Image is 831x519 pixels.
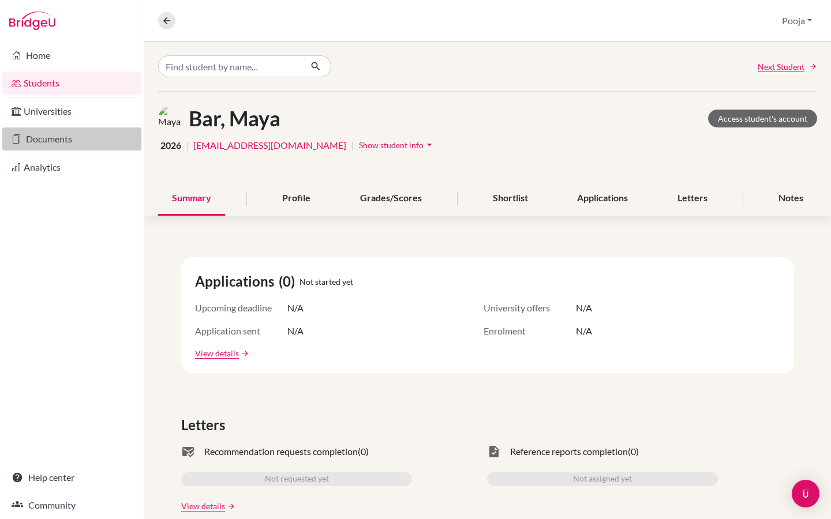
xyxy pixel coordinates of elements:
span: N/A [576,324,592,338]
span: Application sent [195,324,287,338]
div: Shortlist [479,182,542,216]
a: arrow_forward [225,502,235,510]
span: Upcoming deadline [195,301,287,315]
span: (0) [628,445,639,458]
span: Next Student [758,61,804,73]
div: Grades/Scores [346,182,436,216]
div: Applications [563,182,642,216]
a: [EMAIL_ADDRESS][DOMAIN_NAME] [193,138,346,152]
input: Find student by name... [158,55,301,77]
div: Summary [158,182,225,216]
div: Letters [664,182,721,216]
a: Analytics [2,156,141,179]
span: N/A [287,324,304,338]
span: University offers [484,301,576,315]
img: Bridge-U [9,12,55,30]
span: Letters [181,415,230,435]
img: Maya Bar's avatar [158,106,184,131]
span: N/A [287,301,304,315]
button: Show student infoarrow_drop_down [358,136,436,154]
a: Universities [2,100,141,123]
span: (0) [279,271,300,292]
span: Enrolment [484,324,576,338]
span: | [186,138,189,152]
span: Show student info [359,140,424,150]
div: Profile [268,182,324,216]
span: N/A [576,301,592,315]
a: View details [181,500,225,512]
a: Access student's account [708,110,817,127]
span: Applications [195,271,279,292]
i: arrow_drop_down [424,139,435,151]
span: Reference reports completion [510,445,628,458]
a: arrow_forward [239,349,249,358]
div: Notes [765,182,817,216]
a: Students [2,72,141,95]
button: Pooja [777,10,817,32]
span: | [351,138,354,152]
a: Documents [2,127,141,151]
a: Help center [2,466,141,489]
span: Not started yet [300,276,353,288]
a: Community [2,494,141,517]
a: View details [195,347,239,359]
a: Home [2,44,141,67]
span: mark_email_read [181,445,195,458]
h1: Bar, Maya [189,106,280,131]
span: Not requested yet [265,472,329,486]
span: 2026 [160,138,181,152]
a: Next Student [758,61,817,73]
span: Not assigned yet [573,472,632,486]
span: task [487,445,501,458]
span: (0) [358,445,369,458]
div: Open Intercom Messenger [792,480,819,507]
span: Recommendation requests completion [204,445,358,458]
